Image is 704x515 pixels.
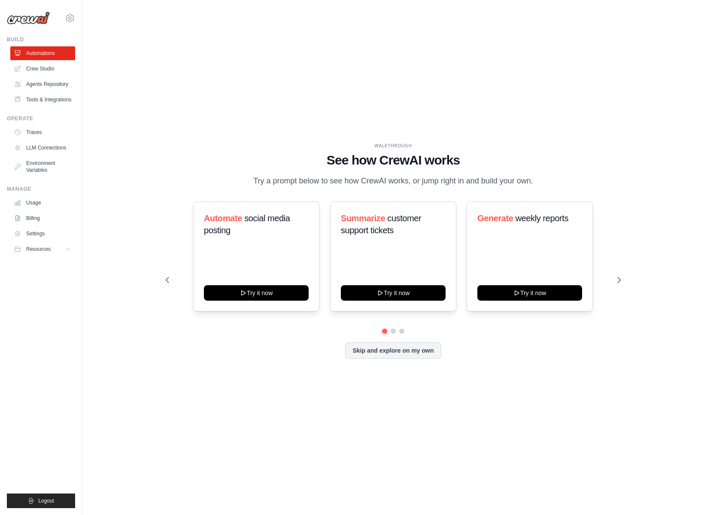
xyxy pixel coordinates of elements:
[7,115,75,122] div: Operate
[249,175,537,187] p: Try a prompt below to see how CrewAI works, or jump right in and build your own.
[7,186,75,192] div: Manage
[345,342,441,359] button: Skip and explore on my own
[204,213,290,235] span: social media posting
[10,77,75,91] a: Agents Repository
[166,143,620,149] div: WALKTHROUGH
[477,285,582,301] button: Try it now
[10,227,75,241] a: Settings
[10,196,75,210] a: Usage
[7,12,50,24] img: Logo
[477,213,513,223] span: Generate
[7,494,75,508] button: Logout
[166,152,620,168] h1: See how CrewAI works
[10,93,75,107] a: Tools & Integrations
[204,213,242,223] span: Automate
[7,36,75,43] div: Build
[341,285,446,301] button: Try it now
[10,62,75,76] a: Crew Studio
[341,213,421,235] span: customer support tickets
[26,246,51,253] span: Resources
[341,213,385,223] span: Summarize
[10,211,75,225] a: Billing
[38,497,54,504] span: Logout
[204,285,309,301] button: Try it now
[10,46,75,60] a: Automations
[10,141,75,155] a: LLM Connections
[10,125,75,139] a: Traces
[516,213,568,223] span: weekly reports
[10,156,75,177] a: Environment Variables
[10,242,75,256] button: Resources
